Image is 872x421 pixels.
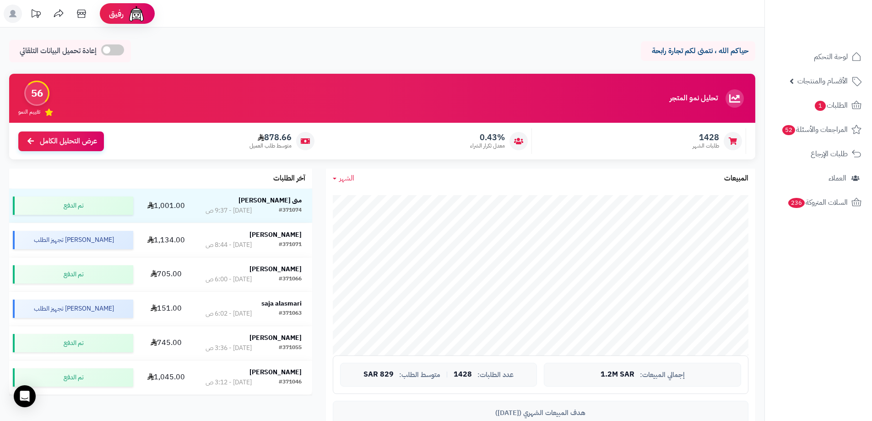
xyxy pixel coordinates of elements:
div: #371074 [279,206,302,215]
p: حياكم الله ، نتمنى لكم تجارة رابحة [648,46,748,56]
span: 236 [788,198,805,208]
a: المراجعات والأسئلة52 [770,119,867,141]
span: رفيق [109,8,124,19]
img: logo-2.png [810,25,863,44]
div: [DATE] - 6:00 ص [206,275,252,284]
span: الطلبات [814,99,848,112]
a: الطلبات1 [770,94,867,116]
td: 1,045.00 [137,361,195,394]
img: ai-face.png [127,5,146,23]
span: متوسط الطلب: [399,371,440,379]
span: إجمالي المبيعات: [640,371,685,379]
strong: [PERSON_NAME] [249,264,302,274]
a: طلبات الإرجاع [770,143,867,165]
a: السلات المتروكة236 [770,191,867,213]
span: المراجعات والأسئلة [781,123,848,136]
div: #371046 [279,378,302,387]
div: [PERSON_NAME] تجهيز الطلب [13,231,133,249]
div: [DATE] - 6:02 ص [206,309,252,318]
span: 829 SAR [363,371,394,379]
td: 1,134.00 [137,223,195,257]
span: تقييم النمو [18,108,40,116]
div: [DATE] - 3:12 ص [206,378,252,387]
div: تم الدفع [13,265,133,284]
div: [DATE] - 3:36 ص [206,344,252,353]
span: لوحة التحكم [814,50,848,63]
strong: [PERSON_NAME] [249,333,302,343]
span: إعادة تحميل البيانات التلقائي [20,46,97,56]
span: 878.66 [249,132,292,142]
span: 1428 [693,132,719,142]
span: الشهر [339,173,354,184]
span: | [446,371,448,378]
span: طلبات الشهر [693,142,719,150]
div: [DATE] - 8:44 ص [206,241,252,250]
td: 705.00 [137,257,195,291]
a: عرض التحليل الكامل [18,131,104,151]
div: #371063 [279,309,302,318]
span: 0.43% [470,132,505,142]
a: لوحة التحكم [770,46,867,68]
span: 1 [815,101,826,111]
strong: [PERSON_NAME] [249,230,302,240]
span: السلات المتروكة [787,196,848,209]
h3: المبيعات [724,175,748,183]
span: 52 [782,125,795,135]
span: الأقسام والمنتجات [797,75,848,87]
td: 1,001.00 [137,189,195,223]
div: #371066 [279,275,302,284]
div: #371055 [279,344,302,353]
a: العملاء [770,167,867,189]
div: تم الدفع [13,197,133,215]
span: العملاء [829,172,846,185]
strong: منى [PERSON_NAME] [238,196,302,205]
div: [DATE] - 9:37 ص [206,206,252,215]
a: تحديثات المنصة [24,5,47,25]
span: طلبات الإرجاع [811,148,848,160]
div: Open Intercom Messenger [14,385,36,407]
span: متوسط طلب العميل [249,142,292,150]
span: عرض التحليل الكامل [40,136,97,147]
td: 745.00 [137,326,195,360]
div: تم الدفع [13,368,133,387]
td: 151.00 [137,292,195,326]
div: هدف المبيعات الشهري ([DATE]) [340,408,741,418]
span: 1428 [454,371,472,379]
h3: تحليل نمو المتجر [670,94,718,103]
div: [PERSON_NAME] تجهيز الطلب [13,300,133,318]
span: معدل تكرار الشراء [470,142,505,150]
div: تم الدفع [13,334,133,352]
h3: آخر الطلبات [273,175,305,183]
a: الشهر [333,173,354,184]
span: عدد الطلبات: [477,371,514,379]
span: 1.2M SAR [601,371,634,379]
strong: saja alasmari [261,299,302,308]
strong: [PERSON_NAME] [249,367,302,377]
div: #371071 [279,241,302,250]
